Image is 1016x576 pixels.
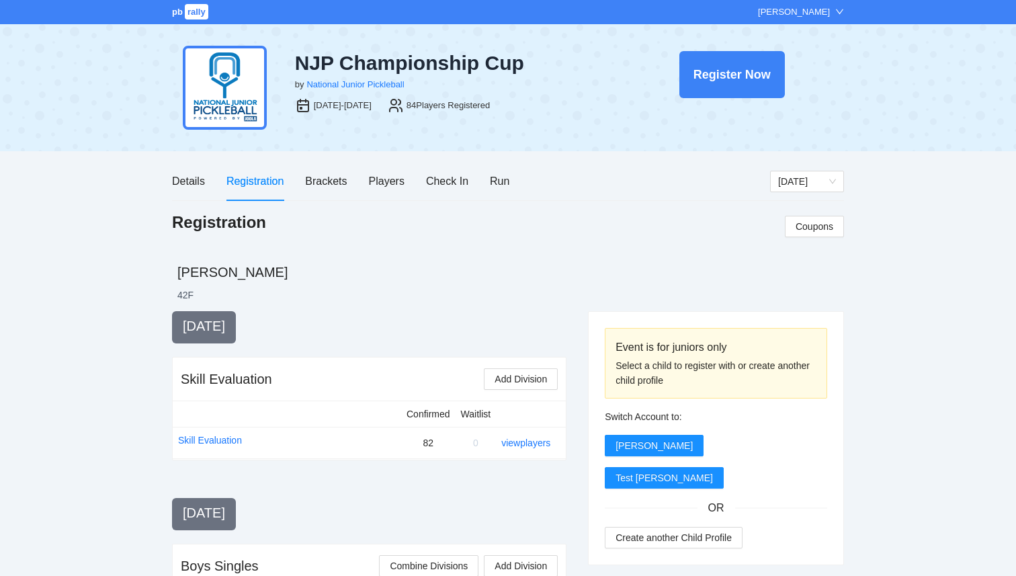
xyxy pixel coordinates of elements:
[401,427,456,458] td: 82
[679,51,785,98] button: Register Now
[181,557,259,575] div: Boys Singles
[616,438,693,453] span: [PERSON_NAME]
[295,78,304,91] div: by
[490,173,509,190] div: Run
[185,4,208,19] span: rally
[426,173,468,190] div: Check In
[407,407,450,421] div: Confirmed
[616,470,713,485] span: Test [PERSON_NAME]
[183,319,225,333] span: [DATE]
[495,559,547,573] span: Add Division
[605,467,724,489] button: Test [PERSON_NAME]
[616,530,732,545] span: Create another Child Profile
[305,173,347,190] div: Brackets
[369,173,405,190] div: Players
[605,527,743,548] button: Create another Child Profile
[178,433,242,448] a: Skill Evaluation
[495,372,547,386] span: Add Division
[177,263,844,282] h2: [PERSON_NAME]
[697,499,735,516] span: OR
[605,435,704,456] button: [PERSON_NAME]
[473,438,478,448] span: 0
[172,7,210,17] a: pbrally
[785,216,844,237] button: Coupons
[778,171,836,192] span: Thursday
[407,99,490,112] div: 84 Players Registered
[835,7,844,16] span: down
[183,46,267,130] img: njp-logo2.png
[172,7,183,17] span: pb
[314,99,372,112] div: [DATE]-[DATE]
[616,358,816,388] div: Select a child to register with or create another child profile
[172,212,266,233] h1: Registration
[484,368,558,390] button: Add Division
[461,407,491,421] div: Waitlist
[501,438,550,448] a: view players
[183,505,225,520] span: [DATE]
[758,5,830,19] div: [PERSON_NAME]
[181,370,272,388] div: Skill Evaluation
[306,79,404,89] a: National Junior Pickleball
[177,288,194,302] li: 42 F
[295,51,609,75] div: NJP Championship Cup
[390,559,468,573] span: Combine Divisions
[796,219,833,234] span: Coupons
[172,173,205,190] div: Details
[226,173,284,190] div: Registration
[616,339,816,356] div: Event is for juniors only
[605,409,827,424] div: Switch Account to:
